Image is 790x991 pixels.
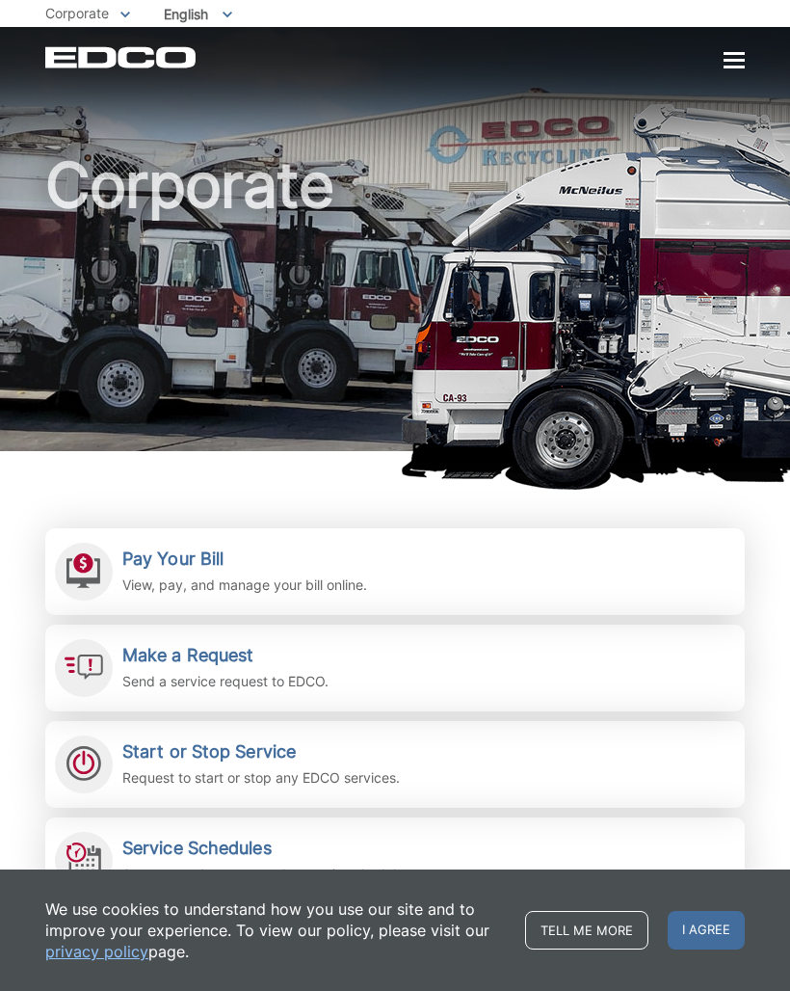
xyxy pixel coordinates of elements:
[122,645,329,666] h2: Make a Request
[45,5,109,21] span: Corporate
[45,941,148,962] a: privacy policy
[122,838,414,859] h2: Service Schedules
[525,911,648,950] a: Tell me more
[122,741,400,763] h2: Start or Stop Service
[45,625,745,711] a: Make a Request Send a service request to EDCO.
[668,911,745,950] span: I agree
[122,767,400,789] p: Request to start or stop any EDCO services.
[45,898,506,962] p: We use cookies to understand how you use our site and to improve your experience. To view our pol...
[122,671,329,692] p: Send a service request to EDCO.
[45,817,745,904] a: Service Schedules Stay up-to-date on any changes in schedules.
[45,154,745,460] h1: Corporate
[122,549,367,570] h2: Pay Your Bill
[122,864,414,885] p: Stay up-to-date on any changes in schedules.
[45,46,198,68] a: EDCD logo. Return to the homepage.
[45,528,745,615] a: Pay Your Bill View, pay, and manage your bill online.
[122,575,367,596] p: View, pay, and manage your bill online.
